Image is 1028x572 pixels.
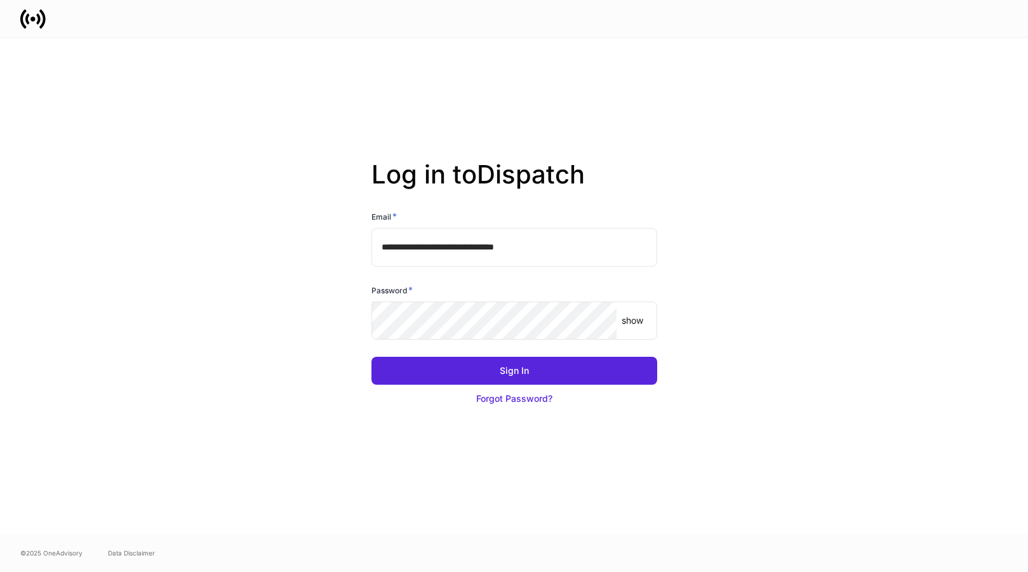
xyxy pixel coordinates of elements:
[622,314,643,327] p: show
[371,385,657,413] button: Forgot Password?
[371,284,413,296] h6: Password
[371,159,657,210] h2: Log in to Dispatch
[476,392,552,405] div: Forgot Password?
[371,210,397,223] h6: Email
[500,364,529,377] div: Sign In
[371,357,657,385] button: Sign In
[20,548,83,558] span: © 2025 OneAdvisory
[108,548,155,558] a: Data Disclaimer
